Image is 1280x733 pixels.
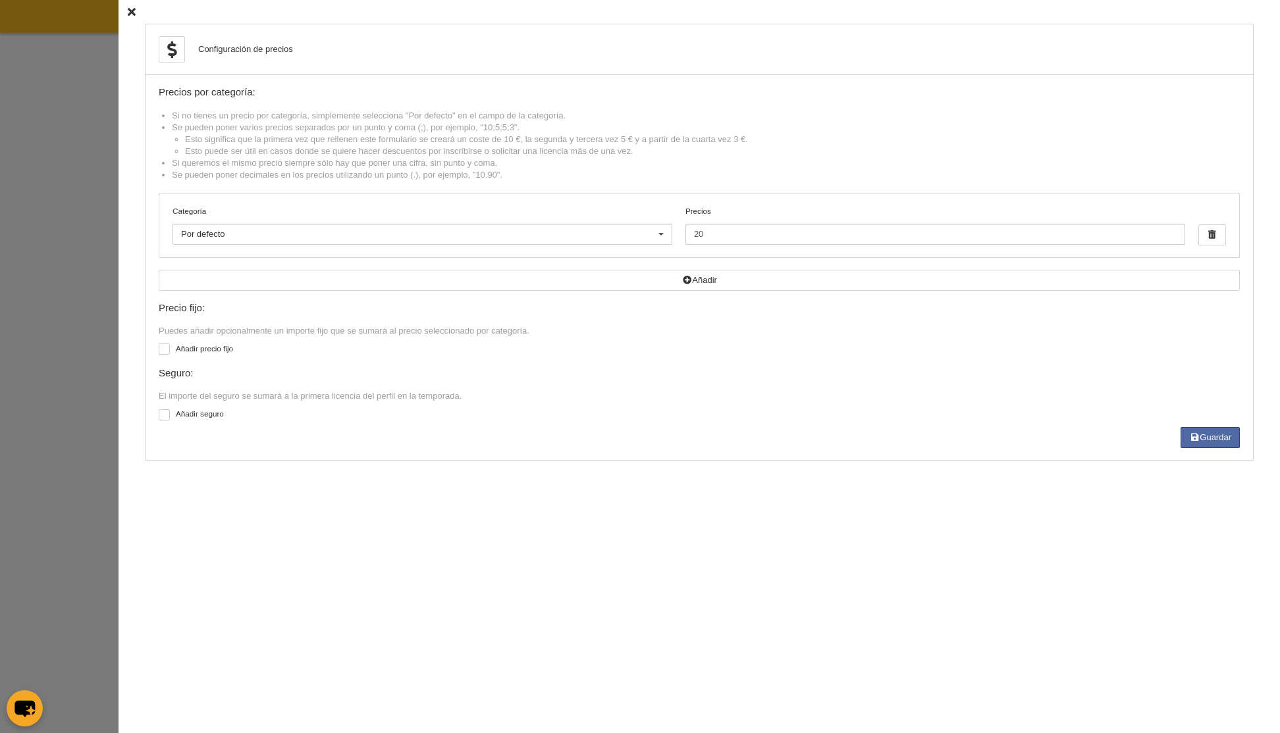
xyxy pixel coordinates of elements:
[685,224,1185,245] input: Precios
[159,390,1240,402] div: El importe del seguro se sumará a la primera licencia del perfil en la temporada.
[159,325,1240,337] div: Puedes añadir opcionalmente un importe fijo que se sumará al precio seleccionado por categoría.
[159,87,1240,98] div: Precios por categoría:
[1181,427,1240,448] button: Guardar
[159,343,1240,358] label: Añadir precio fijo
[185,134,1240,145] li: Esto significa que la primera vez que rellenen este formulario se creará un coste de 10 €, la seg...
[172,169,1240,181] li: Se pueden poner decimales en los precios utilizando un punto (.), por ejemplo, "10.90".
[159,368,1240,379] div: Seguro:
[198,43,293,55] div: Configuración de precios
[159,270,1240,291] button: Añadir
[172,157,1240,169] li: Si queremos el mismo precio siempre sólo hay que poner una cifra, sin punto y coma.
[685,205,1185,245] label: Precios
[172,122,1240,157] li: Se pueden poner varios precios separados por un punto y coma (;), por ejemplo, "10;5;5;3".
[172,110,1240,122] li: Si no tienes un precio por categoría, simplemente selecciona "Por defecto" en el campo de la cate...
[159,408,1240,423] label: Añadir seguro
[173,205,672,217] label: Categoría
[7,690,43,726] button: chat-button
[185,145,1240,157] li: Esto puede ser útil en casos donde se quiere hacer descuentos por inscribirse o solicitar una lic...
[159,303,1240,314] div: Precio fijo:
[181,229,225,239] span: Por defecto
[128,8,136,16] i: Cerrar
